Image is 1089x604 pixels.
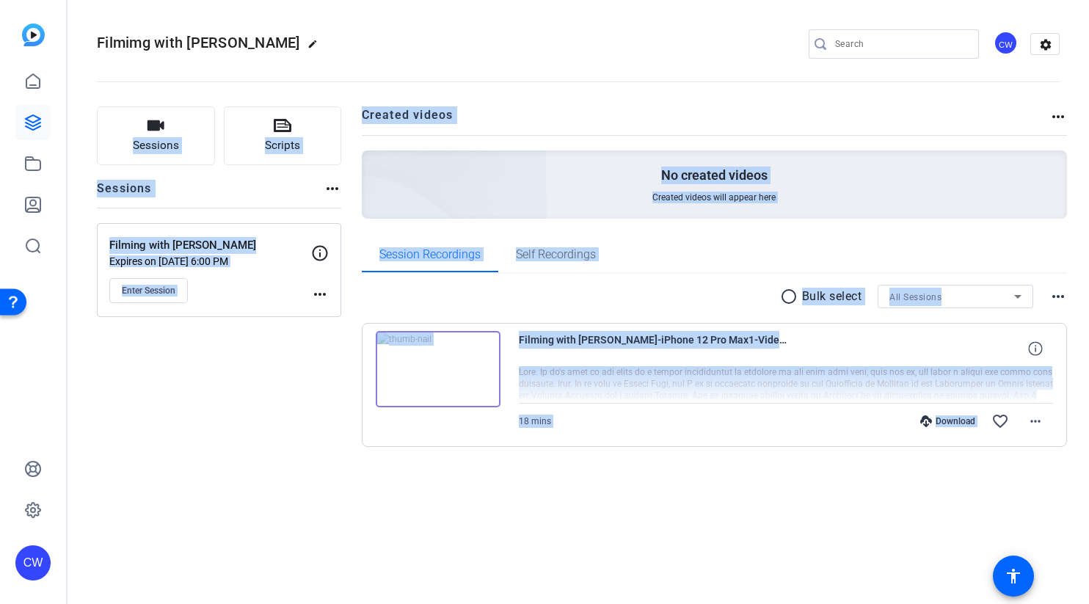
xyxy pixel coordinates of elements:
div: CW [15,545,51,581]
div: Download [913,415,983,427]
mat-icon: more_horiz [1027,412,1044,430]
span: 18 mins [519,416,551,426]
mat-icon: more_horiz [1049,288,1067,305]
mat-icon: favorite_border [991,412,1009,430]
p: Bulk select [802,288,862,305]
img: thumb-nail [376,331,500,407]
button: Sessions [97,106,215,165]
p: Expires on [DATE] 6:00 PM [109,255,311,267]
span: Self Recordings [516,249,596,261]
mat-icon: more_horiz [1049,108,1067,125]
button: Scripts [224,106,342,165]
mat-icon: accessibility [1005,567,1022,585]
h2: Sessions [97,180,152,208]
span: Filmimg with [PERSON_NAME] [97,34,300,51]
span: Filming with [PERSON_NAME]-iPhone 12 Pro Max1-Video 1-2025-08-20-15-06-34-925-0 [519,331,790,366]
img: blue-gradient.svg [22,23,45,46]
span: Created videos will appear here [652,192,776,203]
p: Filming with [PERSON_NAME] [109,237,311,254]
span: All Sessions [889,292,942,302]
ngx-avatar: Claire Williams [994,31,1019,57]
span: Sessions [133,137,179,154]
mat-icon: edit [307,39,325,57]
h2: Created videos [362,106,1050,135]
mat-icon: more_horiz [324,180,341,197]
div: CW [994,31,1018,55]
mat-icon: radio_button_unchecked [780,288,802,305]
p: No created videos [661,167,768,184]
span: Session Recordings [379,249,481,261]
mat-icon: settings [1031,34,1060,56]
img: Creted videos background [197,5,547,324]
button: Enter Session [109,278,188,303]
span: Scripts [265,137,300,154]
span: Enter Session [122,285,175,296]
mat-icon: more_horiz [311,285,329,303]
input: Search [835,35,967,53]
